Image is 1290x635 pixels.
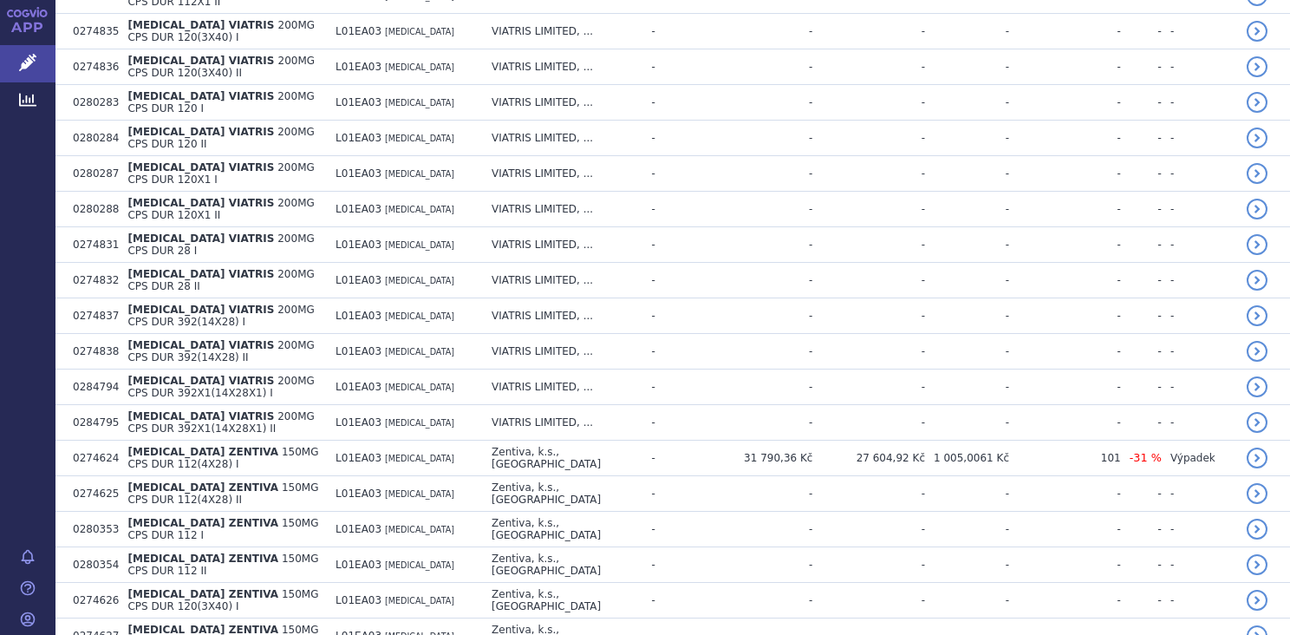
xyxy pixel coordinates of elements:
[1121,85,1162,121] td: -
[483,14,642,49] td: VIATRIS LIMITED, ...
[336,488,381,500] span: L01EA03
[705,370,813,405] td: -
[483,583,642,619] td: Zentiva, k.s., [GEOGRAPHIC_DATA]
[64,227,119,263] td: 0274831
[925,298,1009,334] td: -
[336,310,381,322] span: L01EA03
[812,547,925,583] td: -
[483,227,642,263] td: VIATRIS LIMITED, ...
[127,375,274,387] span: [MEDICAL_DATA] VIATRIS
[483,334,642,370] td: VIATRIS LIMITED, ...
[925,476,1009,512] td: -
[1009,85,1121,121] td: -
[127,90,314,115] span: 200MG CPS DUR 120 I
[385,560,454,570] span: [MEDICAL_DATA]
[336,594,381,606] span: L01EA03
[336,239,381,251] span: L01EA03
[127,197,274,209] span: [MEDICAL_DATA] VIATRIS
[1121,370,1162,405] td: -
[1247,56,1267,77] a: detail
[127,410,274,422] span: [MEDICAL_DATA] VIATRIS
[812,370,925,405] td: -
[925,334,1009,370] td: -
[643,156,705,192] td: -
[127,90,274,102] span: [MEDICAL_DATA] VIATRIS
[705,476,813,512] td: -
[127,481,278,494] span: [MEDICAL_DATA] ZENTIVA
[336,452,381,464] span: L01EA03
[925,547,1009,583] td: -
[127,126,274,138] span: [MEDICAL_DATA] VIATRIS
[127,232,314,257] span: 200MG CPS DUR 28 I
[925,156,1009,192] td: -
[1009,476,1121,512] td: -
[483,192,642,227] td: VIATRIS LIMITED, ...
[1009,121,1121,156] td: -
[705,85,813,121] td: -
[1121,14,1162,49] td: -
[483,85,642,121] td: VIATRIS LIMITED, ...
[336,416,381,429] span: L01EA03
[705,227,813,263] td: -
[483,298,642,334] td: VIATRIS LIMITED, ...
[812,298,925,334] td: -
[336,559,381,571] span: L01EA03
[385,596,454,606] span: [MEDICAL_DATA]
[1009,370,1121,405] td: -
[127,268,314,292] span: 200MG CPS DUR 28 II
[1121,547,1162,583] td: -
[1009,334,1121,370] td: -
[64,583,119,619] td: 0274626
[64,14,119,49] td: 0274835
[64,121,119,156] td: 0280284
[925,512,1009,547] td: -
[64,156,119,192] td: 0280287
[336,96,381,108] span: L01EA03
[385,383,454,392] span: [MEDICAL_DATA]
[385,276,454,285] span: [MEDICAL_DATA]
[643,405,705,441] td: -
[812,476,925,512] td: -
[1121,583,1162,619] td: -
[127,304,314,328] span: 200MG CPS DUR 392(14X28) I
[1247,448,1267,468] a: detail
[336,345,381,357] span: L01EA03
[336,274,381,286] span: L01EA03
[705,334,813,370] td: -
[643,476,705,512] td: -
[1162,192,1238,227] td: -
[643,512,705,547] td: -
[1009,583,1121,619] td: -
[127,197,314,221] span: 200MG CPS DUR 120X1 II
[705,49,813,85] td: -
[643,263,705,298] td: -
[127,553,278,565] span: [MEDICAL_DATA] ZENTIVA
[643,85,705,121] td: -
[705,14,813,49] td: -
[127,588,278,600] span: [MEDICAL_DATA] ZENTIVA
[643,441,705,476] td: -
[127,517,318,541] span: 150MG CPS DUR 112 I
[1009,547,1121,583] td: -
[925,405,1009,441] td: -
[925,121,1009,156] td: -
[1247,376,1267,397] a: detail
[385,489,454,499] span: [MEDICAL_DATA]
[385,525,454,534] span: [MEDICAL_DATA]
[705,121,813,156] td: -
[385,62,454,72] span: [MEDICAL_DATA]
[1009,263,1121,298] td: -
[483,156,642,192] td: VIATRIS LIMITED, ...
[483,547,642,583] td: Zentiva, k.s., [GEOGRAPHIC_DATA]
[1130,451,1162,464] span: -31 %
[812,192,925,227] td: -
[643,49,705,85] td: -
[1121,156,1162,192] td: -
[385,347,454,357] span: [MEDICAL_DATA]
[127,268,274,280] span: [MEDICAL_DATA] VIATRIS
[385,418,454,428] span: [MEDICAL_DATA]
[127,55,274,67] span: [MEDICAL_DATA] VIATRIS
[64,192,119,227] td: 0280288
[643,583,705,619] td: -
[336,25,381,37] span: L01EA03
